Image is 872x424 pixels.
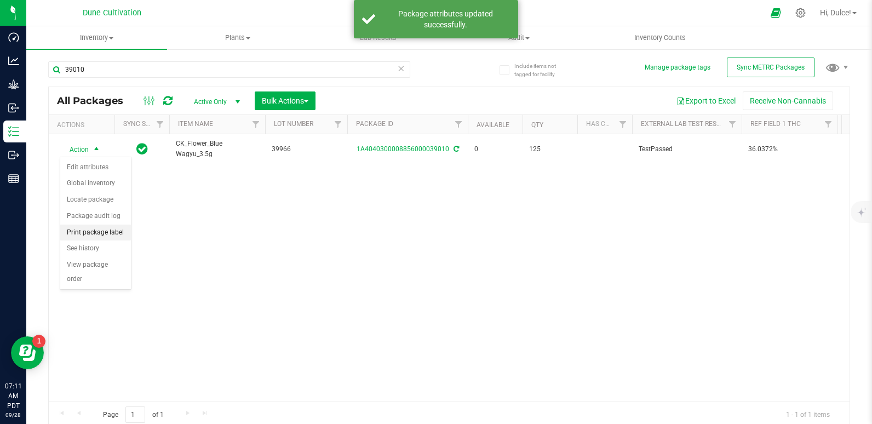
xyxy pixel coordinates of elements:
[750,120,801,128] a: Ref Field 1 THC
[178,120,213,128] a: Item Name
[167,26,308,49] a: Plants
[737,64,805,71] span: Sync METRC Packages
[619,33,701,43] span: Inventory Counts
[11,336,44,369] iframe: Resource center
[8,150,19,161] inline-svg: Outbound
[381,8,510,30] div: Package attributes updated successfully.
[90,142,104,157] span: select
[614,115,632,134] a: Filter
[168,33,307,43] span: Plants
[819,115,837,134] a: Filter
[151,115,169,134] a: Filter
[449,26,589,49] a: Audit
[727,58,814,77] button: Sync METRC Packages
[794,8,807,18] div: Manage settings
[5,381,21,411] p: 07:11 AM PDT
[272,144,341,154] span: 39966
[8,126,19,137] inline-svg: Inventory
[356,120,393,128] a: Package ID
[477,121,509,129] a: Available
[5,411,21,419] p: 09/28
[60,175,131,192] li: Global inventory
[136,141,148,157] span: In Sync
[669,91,743,110] button: Export to Excel
[8,173,19,184] inline-svg: Reports
[60,208,131,225] li: Package audit log
[724,115,742,134] a: Filter
[357,145,449,153] a: 1A4040300008856000039010
[329,115,347,134] a: Filter
[531,121,543,129] a: Qty
[743,91,833,110] button: Receive Non-Cannabis
[577,115,632,134] th: Has COA
[8,32,19,43] inline-svg: Dashboard
[123,120,165,128] a: Sync Status
[60,225,131,241] li: Print package label
[60,159,131,176] li: Edit attributes
[60,240,131,257] li: See history
[514,62,569,78] span: Include items not tagged for facility
[176,139,259,159] span: CK_Flower_Blue Wagyu_3.5g
[398,61,405,76] span: Clear
[8,55,19,66] inline-svg: Analytics
[452,145,459,153] span: Sync from Compliance System
[247,115,265,134] a: Filter
[764,2,788,24] span: Open Ecommerce Menu
[57,121,110,129] div: Actions
[8,79,19,90] inline-svg: Grow
[94,406,173,423] span: Page of 1
[474,144,516,154] span: 0
[748,144,831,154] span: 36.0372%
[83,8,141,18] span: Dune Cultivation
[639,144,735,154] span: TestPassed
[820,8,851,17] span: Hi, Dulce!
[32,335,45,348] iframe: Resource center unread badge
[777,406,839,423] span: 1 - 1 of 1 items
[26,26,167,49] a: Inventory
[345,33,411,43] span: Lab Results
[449,33,589,43] span: Audit
[125,406,145,423] input: 1
[641,120,727,128] a: External Lab Test Result
[60,142,89,157] span: Action
[529,144,571,154] span: 125
[255,91,315,110] button: Bulk Actions
[262,96,308,105] span: Bulk Actions
[57,95,134,107] span: All Packages
[589,26,730,49] a: Inventory Counts
[645,63,710,72] button: Manage package tags
[60,192,131,208] li: Locate package
[60,257,131,287] li: View package order
[450,115,468,134] a: Filter
[8,102,19,113] inline-svg: Inbound
[26,33,167,43] span: Inventory
[48,61,410,78] input: Search Package ID, Item Name, SKU, Lot or Part Number...
[274,120,313,128] a: Lot Number
[308,26,449,49] a: Lab Results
